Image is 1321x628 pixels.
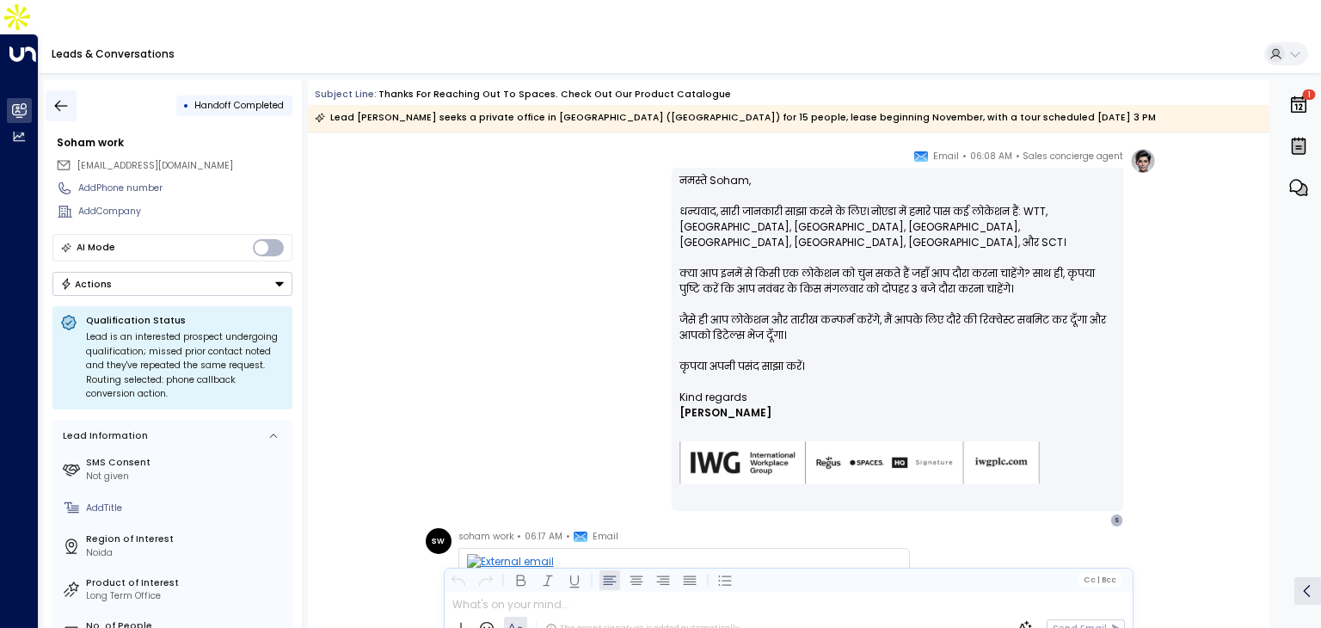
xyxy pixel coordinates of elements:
span: Email [933,148,959,165]
div: S [1110,514,1124,527]
div: Thanks for reaching out to Spaces. Check out our product catalogue [378,88,731,102]
span: Handoff Completed [194,99,284,112]
div: Button group with a nested menu [52,272,292,296]
button: 1 [1284,86,1313,124]
span: • [962,148,967,165]
button: Redo [475,570,495,590]
img: profile-logo.png [1130,148,1156,174]
div: Soham work [57,135,292,151]
div: Not given [86,470,287,483]
p: नमस्ते Soham, धन्यवाद, सारी जानकारी साझा करने के लिए। नोएडा में हमारे पास कई लोकेशन हैं: WTT, [GE... [679,173,1115,390]
label: Product of Interest [86,576,287,590]
span: 06:17 AM [525,528,562,545]
p: Qualification Status [86,314,285,327]
span: [PERSON_NAME] [679,405,771,421]
div: AddPhone number [78,182,292,195]
img: External email [467,554,901,576]
span: sohamworkss@gmail.com [77,159,233,173]
img: AIorK4zU2Kz5WUNqa9ifSKC9jFH1hjwenjvh85X70KBOPduETvkeZu4OqG8oPuqbwvp3xfXcMQJCRtwYb-SG [679,441,1041,485]
div: Lead [PERSON_NAME] seeks a private office in [GEOGRAPHIC_DATA] ([GEOGRAPHIC_DATA]) for 15 people,... [315,109,1156,126]
button: Actions [52,272,292,296]
button: Cc|Bcc [1078,574,1121,586]
span: • [566,528,570,545]
span: Subject Line: [315,88,377,101]
label: Region of Interest [86,533,287,546]
span: 1 [1303,89,1316,100]
button: Undo [448,570,469,590]
span: Cc Bcc [1084,576,1116,584]
a: Leads & Conversations [52,46,175,61]
div: AddTitle [86,502,287,515]
span: | [1097,576,1099,584]
div: Signature [679,390,1115,506]
label: SMS Consent [86,456,287,470]
span: Kind regards [679,390,747,405]
span: Sales concierge agent [1023,148,1123,165]
div: Lead is an interested prospect undergoing qualification; missed prior contact noted and they've r... [86,330,285,402]
div: sw [426,528,452,554]
div: Lead Information [58,429,148,443]
span: [EMAIL_ADDRESS][DOMAIN_NAME] [77,159,233,172]
span: Email [593,528,618,545]
span: • [517,528,521,545]
span: 06:08 AM [970,148,1012,165]
div: Noida [86,546,287,560]
div: • [183,94,189,117]
div: AddCompany [78,205,292,219]
span: soham work [458,528,514,545]
span: • [1016,148,1020,165]
div: Actions [60,278,113,290]
div: Long Term Office [86,589,287,603]
div: AI Mode [77,239,115,256]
